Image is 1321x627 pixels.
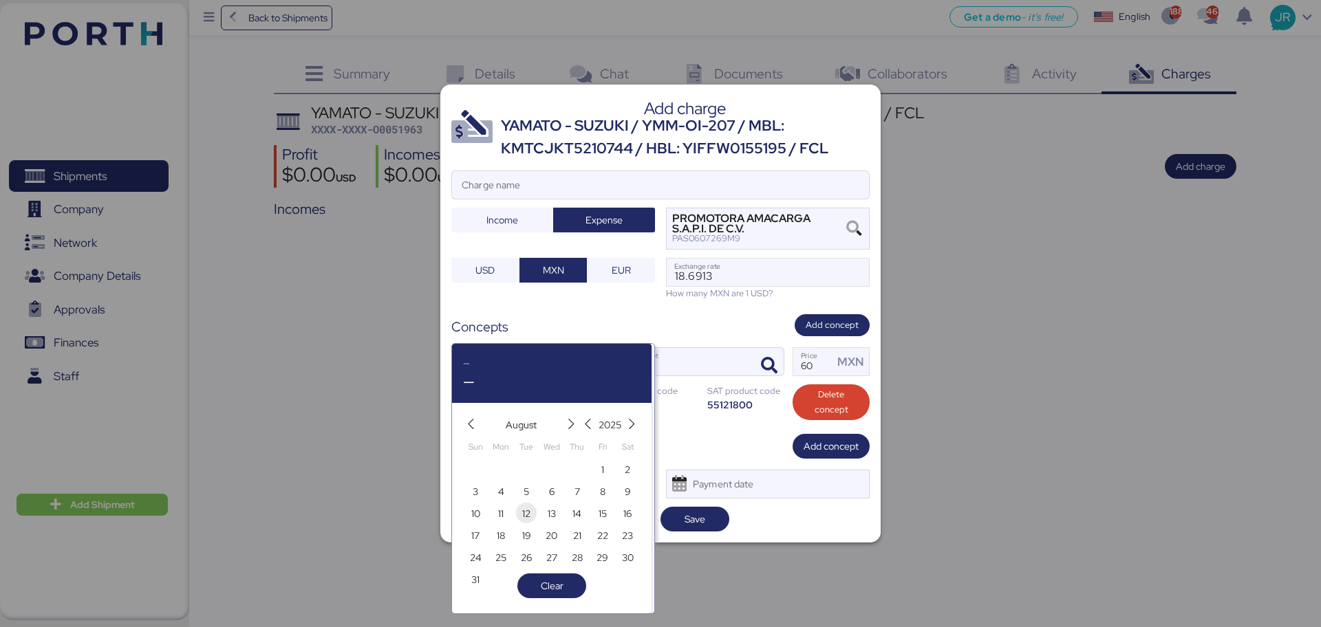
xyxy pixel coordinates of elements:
button: 29 [592,547,613,567]
button: 15 [592,503,613,523]
button: Add concept [793,434,870,459]
button: 21 [567,525,588,545]
button: 4 [491,481,511,501]
span: 24 [470,549,482,566]
span: 25 [495,549,506,566]
button: 2025 [596,414,624,436]
span: 26 [521,549,532,566]
div: Sun [465,437,486,457]
button: 27 [541,547,562,567]
div: Thu [567,437,588,457]
span: 28 [572,549,583,566]
button: 25 [491,547,511,567]
button: 12 [516,503,537,523]
input: Exchange rate [667,258,869,286]
span: 14 [572,505,581,522]
button: 6 [541,481,562,501]
button: 2 [617,459,638,479]
input: Price [793,348,833,375]
span: 8 [600,483,605,500]
span: Delete concept [804,387,859,417]
button: 24 [465,547,486,567]
span: MXN [543,262,564,278]
button: Add concept [795,314,870,337]
input: Concept [623,348,751,375]
button: 10 [465,503,486,523]
span: 27 [546,549,557,566]
div: Add charge [501,102,870,115]
div: — [463,355,641,372]
span: 4 [498,483,504,500]
button: 31 [465,569,486,589]
button: 22 [592,525,613,545]
span: August [506,417,537,433]
div: MXN [837,353,869,371]
div: Fri [592,437,613,457]
span: 16 [623,505,632,522]
span: 2 [625,461,630,478]
span: Income [486,212,518,228]
div: How many MXN are 1 USD? [666,287,870,300]
div: YAMATO - SUZUKI / YMM-OI-207 / MBL: KMTCJKT5210744 / HBL: YIFFW0155195 / FCL [501,115,870,159]
button: 16 [617,503,638,523]
span: 19 [522,527,531,544]
div: SAT unit code [622,384,699,397]
span: 30 [622,549,634,566]
button: EUR [587,258,655,283]
div: Sat [617,437,638,457]
div: E48 [622,398,699,411]
button: 11 [491,503,511,523]
button: Clear [517,573,586,598]
button: 30 [617,547,638,567]
div: — [463,372,641,392]
button: 19 [516,525,537,545]
span: 2025 [599,417,621,433]
span: 22 [597,527,608,544]
span: 1 [601,461,604,478]
span: 10 [471,505,480,522]
span: 17 [471,527,480,544]
div: Tue [516,437,537,457]
button: 18 [491,525,511,545]
button: August [503,414,539,436]
span: Save [685,511,705,527]
div: SAT product code [707,384,784,397]
span: 3 [473,483,478,500]
button: 13 [541,503,562,523]
span: 29 [597,549,608,566]
span: 12 [522,505,530,522]
div: Mon [491,437,511,457]
span: 20 [546,527,557,544]
span: 11 [498,505,504,522]
div: Wed [541,437,562,457]
button: 7 [567,481,588,501]
div: PROMOTORA AMACARGA S.A.P.I. DE C.V. [672,214,845,234]
button: 28 [567,547,588,567]
button: ConceptConcept [755,351,784,380]
button: 14 [567,503,588,523]
button: Delete concept [793,384,870,420]
button: 26 [516,547,537,567]
button: Income [451,208,553,232]
div: Concepts [451,317,508,337]
button: 8 [592,481,613,501]
button: 20 [541,525,562,545]
button: Save [660,507,729,531]
span: 15 [599,505,607,522]
span: 5 [524,483,529,500]
span: 23 [622,527,633,544]
span: 9 [625,483,631,500]
span: Add concept [804,438,859,454]
button: 5 [516,481,537,501]
span: USD [475,262,495,278]
button: Expense [553,208,655,232]
span: 21 [573,527,581,544]
button: 3 [465,481,486,501]
span: 13 [548,505,556,522]
div: PAS0607269M9 [672,234,845,243]
input: Charge name [452,171,869,199]
span: Clear [541,577,563,594]
div: 55121800 [707,398,784,411]
span: Add concept [806,318,859,333]
span: 6 [549,483,555,500]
